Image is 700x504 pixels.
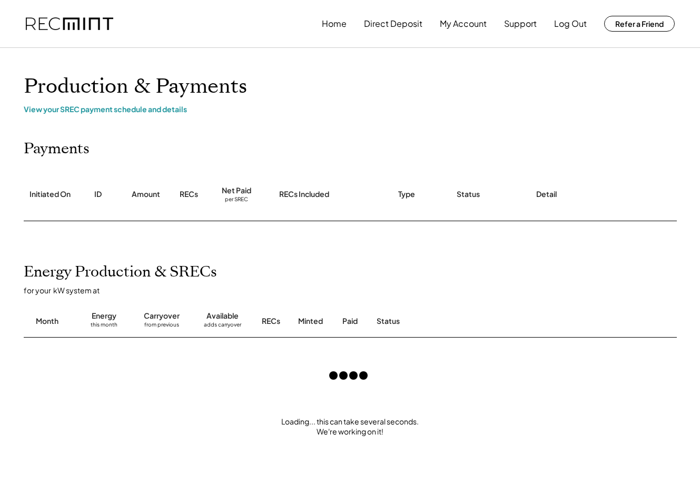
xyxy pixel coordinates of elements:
button: Support [504,13,537,34]
div: Status [457,189,480,200]
button: Home [322,13,347,34]
div: Net Paid [222,185,251,196]
div: this month [91,321,117,332]
div: Amount [132,189,160,200]
div: Energy [92,311,116,321]
div: RECs Included [279,189,329,200]
div: Status [377,316,556,327]
div: Initiated On [29,189,71,200]
div: for your kW system at [24,285,687,295]
div: Carryover [144,311,180,321]
button: Log Out [554,13,587,34]
h2: Energy Production & SRECs [24,263,217,281]
div: Available [206,311,239,321]
img: recmint-logotype%403x.png [26,17,113,31]
div: Detail [536,189,557,200]
button: My Account [440,13,487,34]
div: per SREC [225,196,248,204]
div: Type [398,189,415,200]
div: Month [36,316,58,327]
button: Refer a Friend [604,16,675,32]
h2: Payments [24,140,90,158]
div: Minted [298,316,323,327]
div: RECs [262,316,280,327]
div: View your SREC payment schedule and details [24,104,677,114]
div: Loading... this can take several seconds. We're working on it! [13,417,687,437]
h1: Production & Payments [24,74,677,99]
button: Direct Deposit [364,13,422,34]
div: Paid [342,316,358,327]
div: ID [94,189,102,200]
div: RECs [180,189,198,200]
div: adds carryover [204,321,241,332]
div: from previous [144,321,179,332]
